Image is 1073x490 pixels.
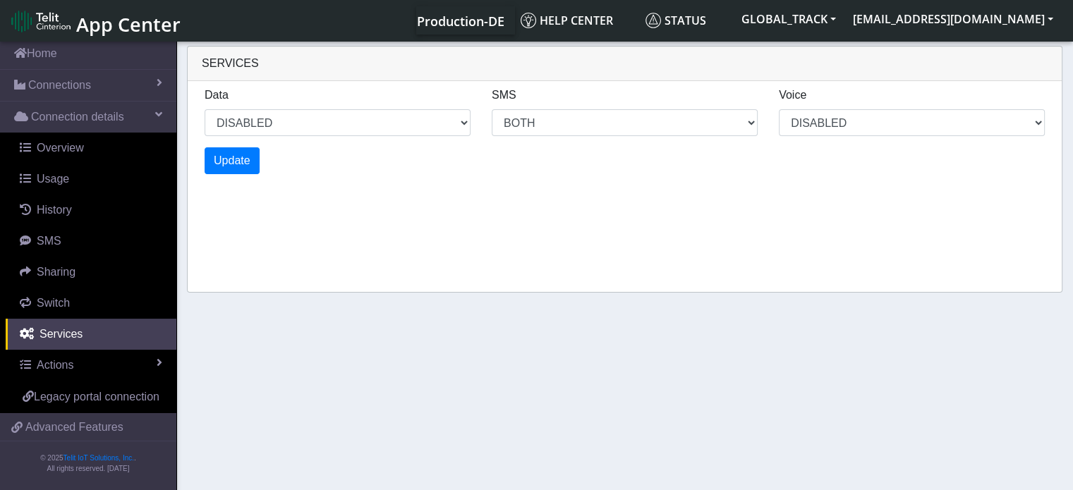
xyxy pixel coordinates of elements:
[11,10,71,32] img: logo-telit-cinterion-gw-new.png
[37,204,72,216] span: History
[37,266,75,278] span: Sharing
[844,6,1062,32] button: [EMAIL_ADDRESS][DOMAIN_NAME]
[205,147,260,174] button: Update
[521,13,536,28] img: knowledge.svg
[205,87,229,104] label: Data
[37,297,70,309] span: Switch
[6,133,176,164] a: Overview
[76,11,181,37] span: App Center
[492,87,516,104] label: SMS
[417,13,504,30] span: Production-DE
[37,142,84,154] span: Overview
[63,454,134,462] a: Telit IoT Solutions, Inc.
[515,6,640,35] a: Help center
[733,6,844,32] button: GLOBAL_TRACK
[37,359,73,371] span: Actions
[6,195,176,226] a: History
[416,6,504,35] a: Your current platform instance
[40,328,83,340] span: Services
[6,288,176,319] a: Switch
[640,6,733,35] a: Status
[37,173,69,185] span: Usage
[28,77,91,94] span: Connections
[214,154,250,166] span: Update
[6,319,176,350] a: Services
[521,13,613,28] span: Help center
[6,226,176,257] a: SMS
[6,350,176,381] a: Actions
[779,87,806,104] label: Voice
[6,257,176,288] a: Sharing
[202,57,259,69] span: Services
[11,6,178,36] a: App Center
[25,419,123,436] span: Advanced Features
[6,164,176,195] a: Usage
[645,13,661,28] img: status.svg
[645,13,706,28] span: Status
[34,391,159,403] span: Legacy portal connection
[31,109,124,125] span: Connection details
[37,235,61,247] span: SMS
